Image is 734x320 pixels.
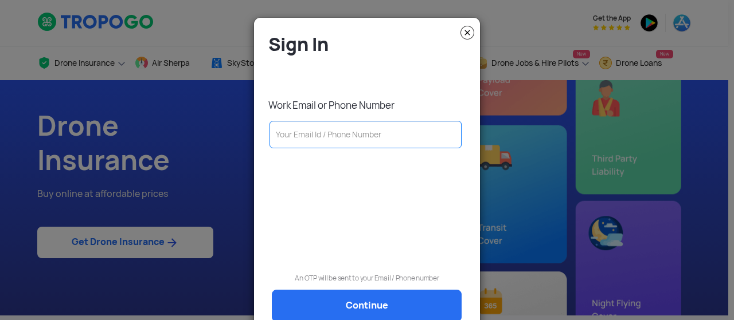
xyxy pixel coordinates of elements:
h4: Sign In [268,33,471,56]
img: close [460,26,474,39]
p: An OTP will be sent to your Email / Phone number [263,272,471,284]
input: Your Email Id / Phone Number [270,121,462,148]
p: Work Email or Phone Number [268,99,471,112]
